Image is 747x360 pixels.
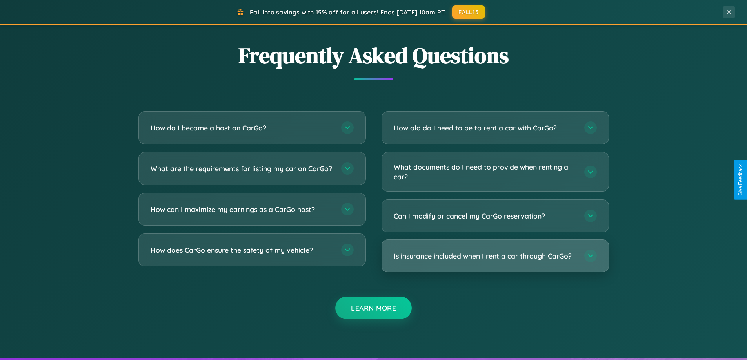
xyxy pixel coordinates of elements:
h2: Frequently Asked Questions [138,40,609,71]
h3: Can I modify or cancel my CarGo reservation? [394,211,576,221]
div: Give Feedback [738,164,743,196]
h3: Is insurance included when I rent a car through CarGo? [394,251,576,261]
h3: How does CarGo ensure the safety of my vehicle? [151,245,333,255]
h3: What documents do I need to provide when renting a car? [394,162,576,181]
h3: How can I maximize my earnings as a CarGo host? [151,204,333,214]
span: Fall into savings with 15% off for all users! Ends [DATE] 10am PT. [250,8,446,16]
h3: What are the requirements for listing my car on CarGo? [151,164,333,174]
h3: How do I become a host on CarGo? [151,123,333,133]
button: Learn More [335,297,412,319]
button: FALL15 [452,5,485,19]
h3: How old do I need to be to rent a car with CarGo? [394,123,576,133]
